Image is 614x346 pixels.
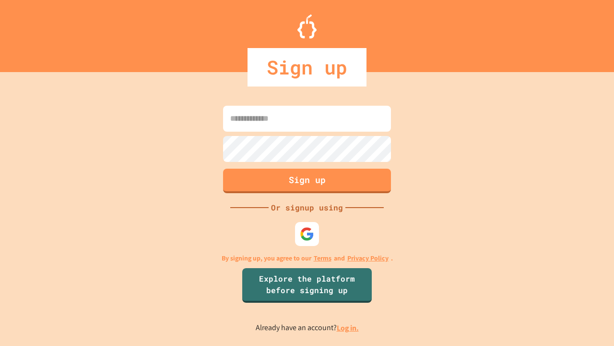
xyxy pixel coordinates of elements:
[256,322,359,334] p: Already have an account?
[347,253,389,263] a: Privacy Policy
[297,14,317,38] img: Logo.svg
[222,253,393,263] p: By signing up, you agree to our and .
[248,48,366,86] div: Sign up
[242,268,372,303] a: Explore the platform before signing up
[314,253,331,263] a: Terms
[337,323,359,333] a: Log in.
[269,202,345,213] div: Or signup using
[300,227,314,241] img: google-icon.svg
[223,169,391,193] button: Sign up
